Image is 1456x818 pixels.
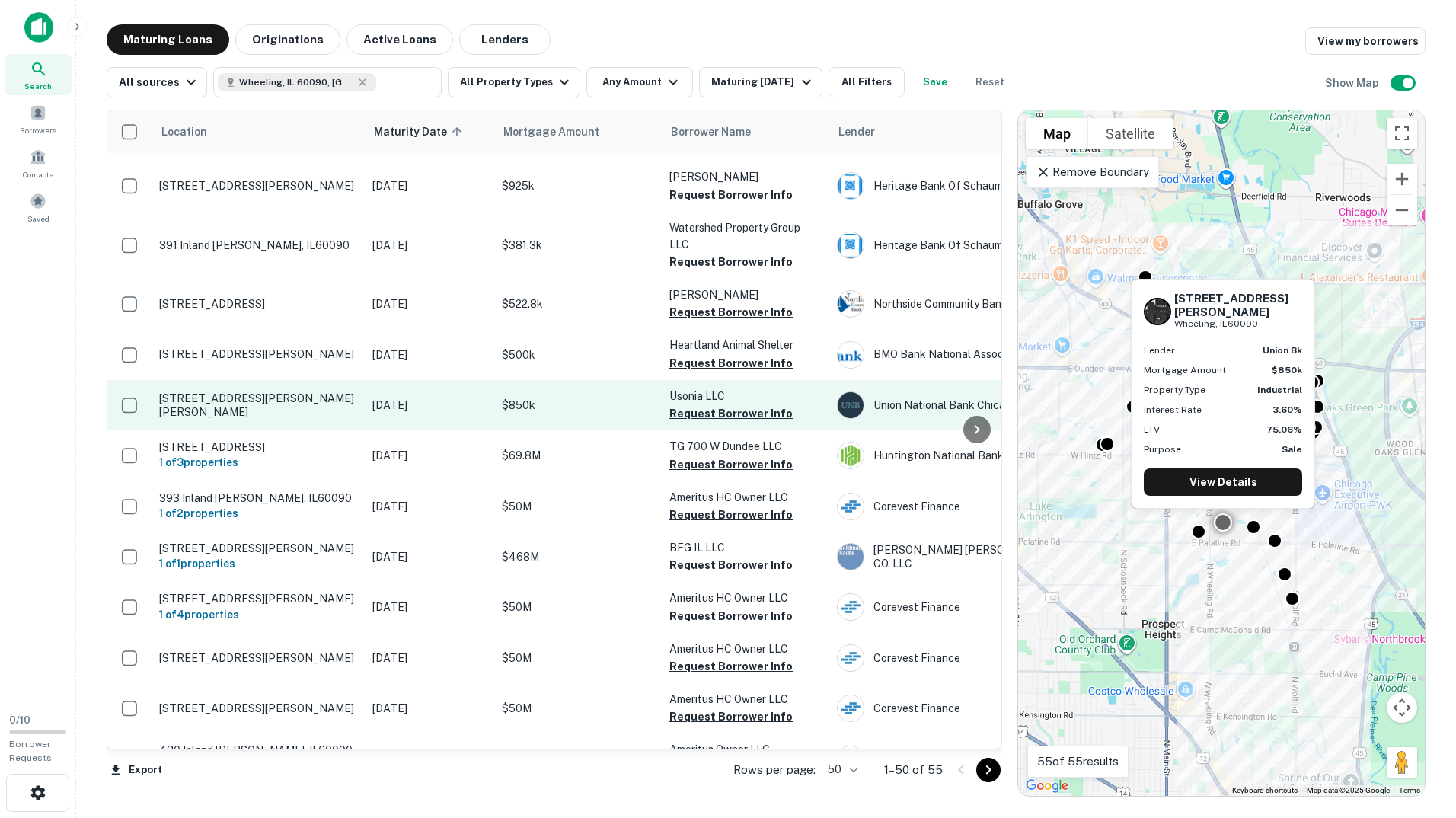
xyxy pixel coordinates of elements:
button: Save your search to get updates of matches that match your search criteria. [911,67,959,97]
p: Lender [1144,343,1175,357]
button: Request Borrower Info [669,186,793,204]
p: $850k [502,397,654,414]
p: $500k [502,347,654,363]
p: Purpose [1144,443,1181,456]
button: Request Borrower Info [669,556,793,574]
button: All Filters [829,67,905,97]
p: LTV [1144,423,1160,436]
a: Contacts [5,142,72,184]
button: Export [107,759,166,781]
button: Request Borrower Info [669,253,793,271]
p: 391 Inland [PERSON_NAME], IL60090 [159,238,357,252]
div: Huntington National Bank [837,442,1065,469]
div: All sources [119,73,200,91]
p: [DATE] [372,347,487,363]
span: Location [161,123,207,141]
button: Toggle fullscreen view [1387,118,1417,149]
button: Any Amount [586,67,693,97]
span: Borrower Name [671,123,751,141]
img: picture [838,594,864,620]
button: Show street map [1026,118,1088,149]
button: Originations [235,24,340,55]
button: Maturing [DATE] [699,67,822,97]
button: Go to next page [976,758,1001,782]
div: Corevest Finance [837,695,1065,722]
div: Corevest Finance [837,644,1065,672]
div: BMO Bank National Association [837,341,1065,369]
div: Maturing [DATE] [711,73,815,91]
button: Lenders [459,24,551,55]
p: Wheeling, IL60090 [1174,317,1302,331]
p: $925k [502,177,654,194]
h6: 1 of 4 properties [159,606,357,623]
button: Zoom out [1387,195,1417,225]
span: Borrower Requests [9,739,52,763]
div: Corevest Finance [837,746,1065,773]
th: Mortgage Amount [494,110,662,153]
div: 50 [822,759,860,781]
span: Search [24,80,52,92]
p: BFG IL LLC [669,539,822,556]
p: $468M [502,548,654,565]
button: Maturing Loans [107,24,229,55]
a: Open this area in Google Maps (opens a new window) [1022,776,1072,796]
p: [DATE] [372,650,487,666]
p: [DATE] [372,599,487,615]
button: Request Borrower Info [669,303,793,321]
div: Union National Bank Chicagoland [837,391,1065,419]
button: Request Borrower Info [669,506,793,524]
p: [STREET_ADDRESS][PERSON_NAME][PERSON_NAME] [159,391,357,419]
span: 0 / 10 [9,714,30,726]
img: picture [838,695,864,721]
a: Borrowers [5,98,72,139]
img: picture [838,173,864,199]
button: Keyboard shortcuts [1232,785,1298,796]
strong: 75.06% [1266,424,1302,435]
p: [DATE] [372,447,487,464]
button: Request Borrower Info [669,607,793,625]
p: 1–50 of 55 [884,761,943,779]
iframe: Chat Widget [1380,696,1456,769]
p: $69.8M [502,447,654,464]
p: [STREET_ADDRESS][PERSON_NAME] [159,701,357,715]
p: [DATE] [372,296,487,312]
p: $522.8k [502,296,654,312]
p: $50M [502,650,654,666]
h6: 1 of 3 properties [159,454,357,471]
strong: union bk [1263,345,1302,356]
th: Lender [829,110,1073,153]
a: Saved [5,187,72,228]
button: Active Loans [346,24,453,55]
button: Reset [966,67,1014,97]
p: Property Type [1144,383,1205,397]
p: Heartland Animal Shelter [669,337,822,353]
p: Ameritus HC Owner LLC [669,489,822,506]
p: $50M [502,599,654,615]
p: Ameritus HC Owner LLC [669,590,822,606]
p: Usonia LLC [669,388,822,404]
p: $50M [502,498,654,515]
p: Mortgage Amount [1144,363,1226,377]
strong: Industrial [1257,385,1302,395]
h6: 1 of 1 properties [159,555,357,572]
p: [STREET_ADDRESS] [159,297,357,311]
div: 0 0 [1018,110,1425,796]
p: [STREET_ADDRESS] [159,440,357,454]
th: Maturity Date [365,110,494,153]
span: Map data ©2025 Google [1307,786,1390,794]
img: picture [838,392,864,418]
a: View Details [1144,468,1302,496]
button: Map camera controls [1387,692,1417,723]
div: Heritage Bank Of Schaumburg [837,172,1065,200]
p: [STREET_ADDRESS][PERSON_NAME] [159,179,357,193]
img: picture [838,291,864,317]
p: Ameritus HC Owner LLC [669,691,822,708]
span: Lender [838,123,875,141]
p: 55 of 55 results [1037,752,1119,771]
span: Maturity Date [374,123,467,141]
p: Ameritus Owner LLC [669,741,822,758]
div: [PERSON_NAME] [PERSON_NAME] & CO. LLC [837,543,1065,570]
img: picture [838,645,864,671]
